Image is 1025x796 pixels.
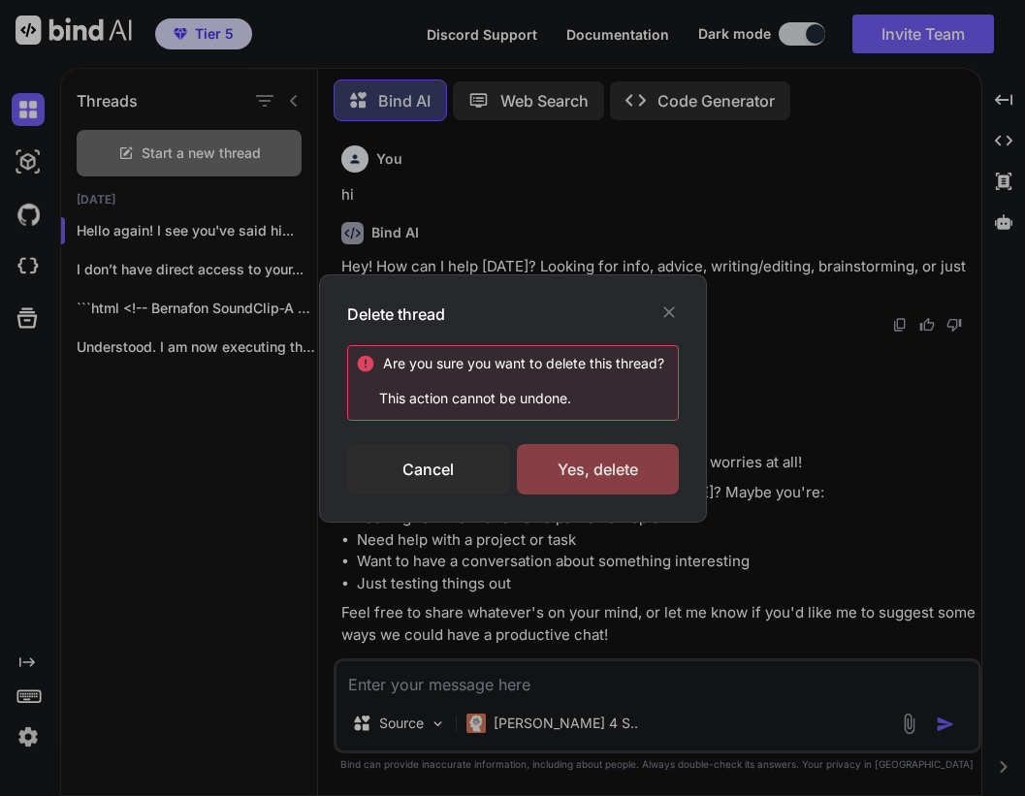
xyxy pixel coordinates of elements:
span: thread [612,355,657,371]
div: Cancel [347,444,509,494]
div: Yes, delete [517,444,679,494]
div: Are you sure you want to delete this ? [383,354,664,373]
h3: Delete thread [347,302,445,326]
p: This action cannot be undone. [356,389,678,408]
